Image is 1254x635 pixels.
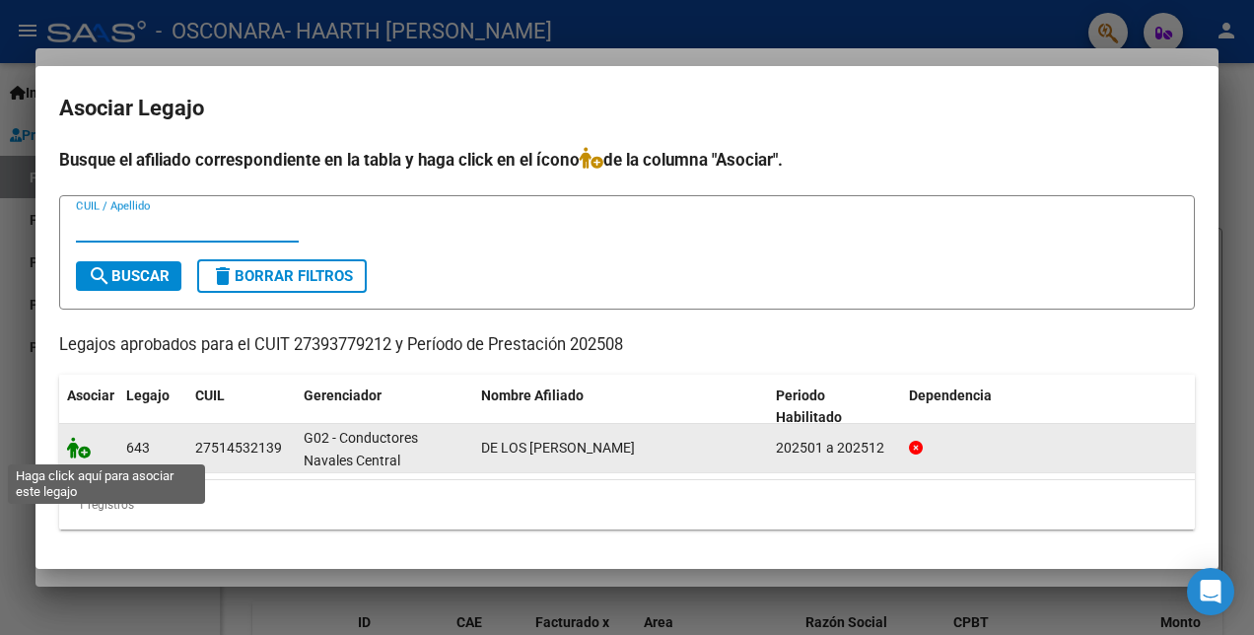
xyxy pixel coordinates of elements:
datatable-header-cell: Dependencia [901,375,1196,440]
span: Buscar [88,267,170,285]
datatable-header-cell: Gerenciador [296,375,473,440]
span: Asociar [67,388,114,403]
datatable-header-cell: Legajo [118,375,187,440]
span: Periodo Habilitado [776,388,842,426]
span: Borrar Filtros [211,267,353,285]
span: 643 [126,440,150,456]
span: DE LOS SANTOS SOFIA KIARA [481,440,635,456]
span: G02 - Conductores Navales Central [304,430,418,468]
datatable-header-cell: Periodo Habilitado [768,375,901,440]
datatable-header-cell: CUIL [187,375,296,440]
span: Legajo [126,388,170,403]
div: 202501 a 202512 [776,437,893,459]
button: Buscar [76,261,181,291]
p: Legajos aprobados para el CUIT 27393779212 y Período de Prestación 202508 [59,333,1195,358]
h2: Asociar Legajo [59,90,1195,127]
div: 1 registros [59,480,1195,529]
datatable-header-cell: Nombre Afiliado [473,375,768,440]
span: Gerenciador [304,388,382,403]
button: Borrar Filtros [197,259,367,293]
div: Open Intercom Messenger [1187,568,1234,615]
span: Dependencia [909,388,992,403]
mat-icon: search [88,264,111,288]
datatable-header-cell: Asociar [59,375,118,440]
div: 27514532139 [195,437,282,459]
span: CUIL [195,388,225,403]
mat-icon: delete [211,264,235,288]
h4: Busque el afiliado correspondiente en la tabla y haga click en el ícono de la columna "Asociar". [59,147,1195,173]
span: Nombre Afiliado [481,388,584,403]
